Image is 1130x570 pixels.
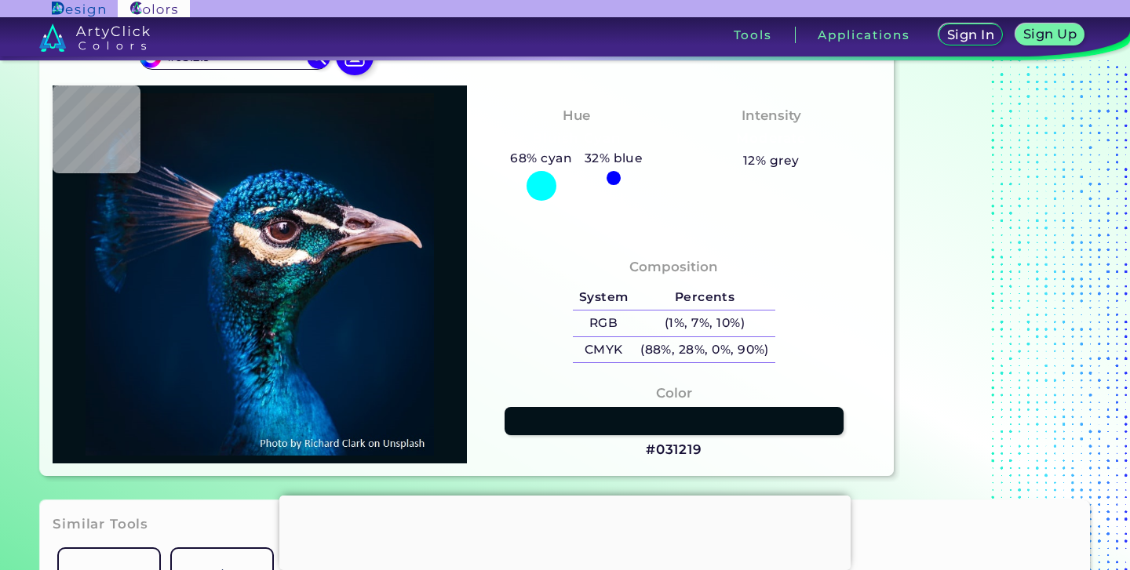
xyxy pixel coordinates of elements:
[742,104,801,127] h4: Intensity
[946,28,996,42] h5: Sign In
[634,285,775,310] h5: Percents
[39,24,150,52] img: logo_artyclick_colors_white.svg
[52,2,104,16] img: ArtyClick Design logo
[629,256,718,278] h4: Composition
[526,129,628,148] h3: Bluish Cyan
[937,24,1004,46] a: Sign In
[505,148,578,169] h5: 68% cyan
[743,151,800,171] h5: 12% grey
[1014,24,1086,46] a: Sign Up
[646,441,702,459] h3: #031219
[818,29,909,41] h3: Applications
[578,148,649,169] h5: 32% blue
[730,129,813,148] h3: Moderate
[634,337,775,363] h5: (88%, 28%, 0%, 90%)
[573,285,634,310] h5: System
[563,104,590,127] h4: Hue
[53,515,148,534] h3: Similar Tools
[634,310,775,336] h5: (1%, 7%, 10%)
[1022,27,1077,41] h5: Sign Up
[656,382,692,405] h4: Color
[279,496,851,566] iframe: Advertisement
[573,310,634,336] h5: RGB
[60,93,459,456] img: img_pavlin.jpg
[573,337,634,363] h5: CMYK
[734,29,772,41] h3: Tools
